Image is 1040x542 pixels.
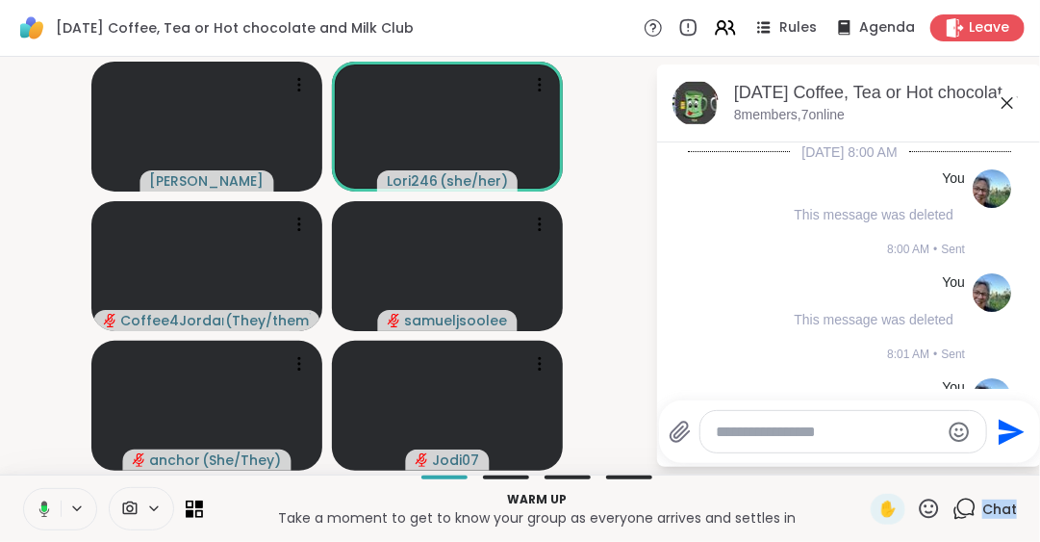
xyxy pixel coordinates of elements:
span: samueljsoolee [405,311,508,330]
span: Coffee4Jordan [120,311,223,330]
span: audio-muted [416,453,429,467]
span: anchor [150,451,201,470]
img: Monday Coffee, Tea or Hot chocolate and Milk Club, Oct 06 [672,80,719,126]
img: https://sharewell-space-live.sfo3.digitaloceanspaces.com/user-generated/5690214f-3394-4b7a-9405-4... [973,273,1011,312]
span: Sent [941,346,965,363]
span: This message was deleted [794,312,953,327]
span: [DATE] 8:00 AM [790,142,908,162]
span: Chat [982,500,1017,519]
span: ✋ [878,498,898,521]
span: audio-muted [133,453,146,467]
span: 8:00 AM [887,241,929,258]
button: Emoji picker [948,421,971,444]
span: Rules [779,18,817,38]
span: ( They/them ) [225,311,310,330]
span: ( she/her ) [440,171,508,191]
span: Jodi07 [433,451,480,470]
h4: You [942,169,965,189]
textarea: Type your message [716,423,940,442]
img: ShareWell Logomark [15,12,48,44]
span: Sent [941,241,965,258]
img: https://sharewell-space-live.sfo3.digitaloceanspaces.com/user-generated/5690214f-3394-4b7a-9405-4... [973,378,1011,417]
span: Leave [969,18,1009,38]
button: Send [987,410,1030,453]
img: https://sharewell-space-live.sfo3.digitaloceanspaces.com/user-generated/5690214f-3394-4b7a-9405-4... [973,169,1011,208]
span: [DATE] Coffee, Tea or Hot chocolate and Milk Club [56,18,414,38]
span: audio-muted [388,314,401,327]
h4: You [942,378,965,398]
span: Agenda [859,18,915,38]
p: Warm up [215,491,859,508]
p: 8 members, 7 online [734,106,845,125]
span: 8:01 AM [887,346,929,363]
span: Lori246 [387,171,438,191]
span: • [933,241,937,258]
span: ( She/They ) [203,451,282,470]
div: [DATE] Coffee, Tea or Hot chocolate and Milk Club, [DATE] [734,81,1027,105]
span: [PERSON_NAME] [150,171,265,191]
span: This message was deleted [794,207,953,222]
h4: You [942,273,965,293]
span: audio-muted [103,314,116,327]
span: • [933,346,937,363]
p: Take a moment to get to know your group as everyone arrives and settles in [215,508,859,528]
